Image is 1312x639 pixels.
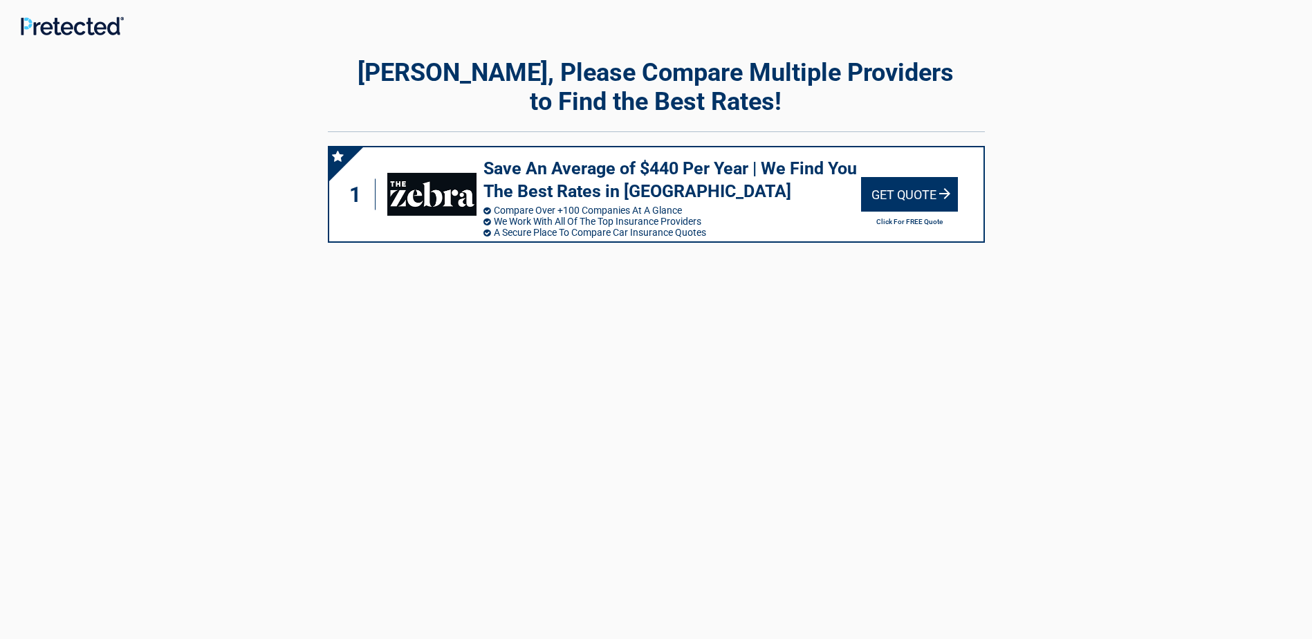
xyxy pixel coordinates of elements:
img: Main Logo [21,17,124,35]
img: thezebra's logo [387,173,476,216]
h2: Click For FREE Quote [861,218,958,225]
h3: Save An Average of $440 Per Year | We Find You The Best Rates in [GEOGRAPHIC_DATA] [483,158,861,203]
div: Get Quote [861,177,958,212]
li: A Secure Place To Compare Car Insurance Quotes [483,227,861,238]
li: Compare Over +100 Companies At A Glance [483,205,861,216]
h2: [PERSON_NAME], Please Compare Multiple Providers to Find the Best Rates! [328,58,985,116]
div: 1 [343,179,376,210]
li: We Work With All Of The Top Insurance Providers [483,216,861,227]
